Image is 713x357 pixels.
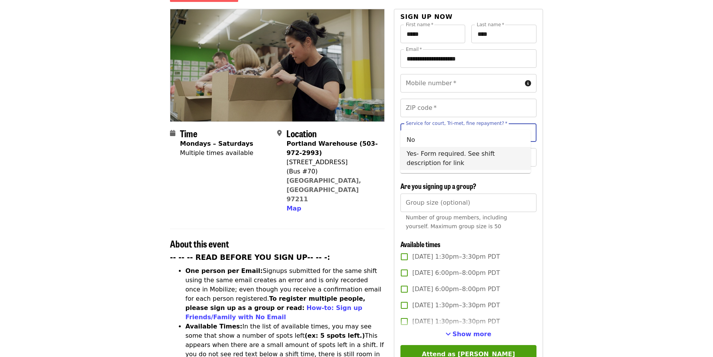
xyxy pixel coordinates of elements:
[185,323,242,330] strong: Available Times:
[406,22,434,27] label: First name
[180,148,253,158] div: Multiple times available
[400,25,466,43] input: First name
[180,140,253,147] strong: Mondays – Saturdays
[400,49,536,68] input: Email
[406,47,422,52] label: Email
[286,167,378,176] div: (Bus #70)
[286,205,301,212] span: Map
[286,177,361,203] a: [GEOGRAPHIC_DATA], [GEOGRAPHIC_DATA] 97211
[400,194,536,212] input: [object Object]
[286,140,378,157] strong: Portland Warehouse (503-972-2993)
[523,127,534,138] button: Close
[185,295,365,312] strong: To register multiple people, please sign up as a group or read:
[452,330,491,338] span: Show more
[446,330,491,339] button: See more timeslots
[400,13,453,20] span: Sign up now
[406,121,508,126] label: Service for court, Tri-met, fine repayment?
[406,214,507,229] span: Number of group members, including yourself. Maximum group size is 50
[277,130,282,137] i: map-marker-alt icon
[185,267,263,274] strong: One person per Email:
[286,126,317,140] span: Location
[286,204,301,213] button: Map
[170,237,229,250] span: About this event
[400,133,531,147] li: No
[525,80,531,87] i: circle-info icon
[400,239,441,249] span: Available times
[412,268,500,278] span: [DATE] 6:00pm–8:00pm PDT
[304,332,365,339] strong: (ex: 5 spots left.)
[471,25,536,43] input: Last name
[513,127,524,138] button: Clear
[412,252,500,261] span: [DATE] 1:30pm–3:30pm PDT
[185,266,385,322] li: Signups submitted for the same shift using the same email creates an error and is only recorded o...
[477,22,504,27] label: Last name
[170,253,330,261] strong: -- -- -- READ BEFORE YOU SIGN UP-- -- -:
[185,304,362,321] a: How-to: Sign up Friends/Family with No Email
[400,74,522,93] input: Mobile number
[286,158,378,167] div: [STREET_ADDRESS]
[412,285,500,294] span: [DATE] 6:00pm–8:00pm PDT
[180,126,197,140] span: Time
[170,130,175,137] i: calendar icon
[400,147,531,170] li: Yes- Form required. See shift description for link
[170,9,384,121] img: Oct/Nov/Dec - Portland: Repack/Sort (age 8+) organized by Oregon Food Bank
[400,181,476,191] span: Are you signing up a group?
[400,99,536,117] input: ZIP code
[412,301,500,310] span: [DATE] 1:30pm–3:30pm PDT
[412,317,500,326] span: [DATE] 1:30pm–3:30pm PDT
